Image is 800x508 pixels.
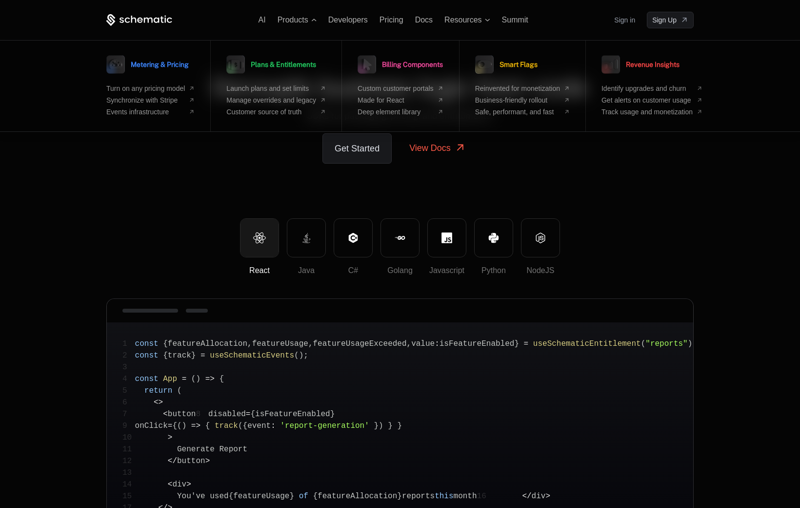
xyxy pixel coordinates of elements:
span: const [135,375,159,383]
span: = [200,351,205,360]
span: ( [238,422,243,430]
a: Reinvented for monetization [475,85,570,92]
div: NodeJS [521,265,560,276]
a: Developers [328,16,368,24]
span: button [177,457,205,466]
span: Synchronize with Stripe [106,96,185,104]
span: button [168,410,196,419]
a: Business-friendly rollout [475,96,570,104]
span: 'report-generation' [280,422,369,430]
span: / [172,457,177,466]
a: AI [259,16,266,24]
span: : [271,422,276,430]
span: Resources [444,16,481,24]
span: 12 [122,455,140,467]
span: Report [219,445,247,454]
span: ) [299,351,304,360]
span: Identify upgrades and churn [601,85,693,92]
span: = [246,410,251,419]
span: featureAllocation [318,492,397,501]
span: Generate [177,445,215,454]
span: track [168,351,191,360]
span: } [397,422,402,430]
span: , [247,339,252,348]
a: View Docs [398,133,478,163]
a: Customer source of truth [226,108,326,116]
span: Plans & Entitlements [251,61,316,68]
span: => [191,422,200,430]
span: Turn on any pricing model [106,85,185,92]
span: Manage overrides and legacy [226,96,316,104]
span: } [374,422,379,430]
span: 've used [191,492,229,501]
span: 9 [122,420,135,432]
div: React [240,265,279,276]
a: Plans & Entitlements [226,52,316,77]
span: Metering & Pricing [131,61,189,68]
span: Made for React [358,96,434,104]
span: < [522,492,527,501]
span: > [168,433,173,442]
span: value [411,339,435,348]
span: { [250,410,255,419]
span: div [532,492,546,501]
span: ( [177,386,182,395]
span: 13 [122,467,140,479]
span: Revenue Insights [626,61,680,68]
a: Launch plans and set limits [226,85,326,92]
span: } [514,339,519,348]
span: ( [191,375,196,383]
button: NodeJS [521,218,560,257]
span: ) [379,422,383,430]
span: Products [278,16,308,24]
span: useSchematicEvents [210,351,294,360]
a: Summit [502,16,528,24]
span: / [527,492,532,501]
span: Safe, performant, and fast [475,108,560,116]
span: 4 [122,373,135,385]
span: < [154,398,159,407]
a: Get alerts on customer usage [601,96,702,104]
button: Javascript [427,218,466,257]
a: Track usage and monetization [601,108,702,116]
span: 10 [122,432,140,444]
span: of [299,492,308,501]
span: Get alerts on customer usage [601,96,693,104]
a: Turn on any pricing model [106,85,195,92]
span: { [229,492,234,501]
div: C# [334,265,372,276]
span: 5 [122,385,135,397]
span: ( [294,351,299,360]
a: Revenue Insights [601,52,680,77]
div: Java [287,265,325,276]
span: const [135,351,159,360]
a: Safe, performant, and fast [475,108,570,116]
span: onClick [135,422,168,430]
button: C# [334,218,373,257]
span: Launch plans and set limits [226,85,316,92]
span: = [524,339,529,348]
span: : [435,339,440,348]
span: featureUsage [252,339,308,348]
span: Track usage and monetization [601,108,693,116]
a: Identify upgrades and churn [601,85,702,92]
span: 1 [122,338,135,350]
span: 7 [122,408,135,420]
span: Business-friendly rollout [475,96,560,104]
span: { [313,492,318,501]
span: { [220,375,224,383]
span: > [186,480,191,489]
span: useSchematicEntitlement [533,339,641,348]
span: { [205,422,210,430]
span: App [163,375,177,383]
span: isFeatureEnabled [440,339,515,348]
span: ; [692,339,697,348]
span: } [289,492,294,501]
span: < [163,410,168,419]
span: = [168,422,173,430]
span: Smart Flags [500,61,538,68]
span: Customer source of truth [226,108,316,116]
span: } [397,492,402,501]
a: Sign in [614,12,635,28]
a: Pricing [380,16,403,24]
